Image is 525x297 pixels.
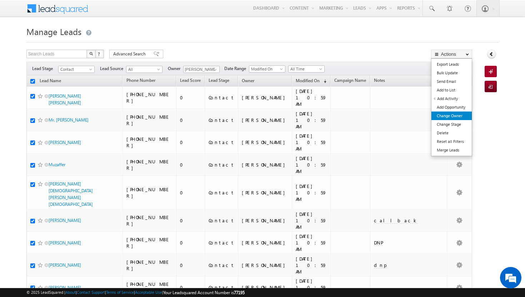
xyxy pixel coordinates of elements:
[113,51,148,57] span: Advanced Search
[32,65,58,72] span: Lead Stage
[209,262,235,268] div: Contact
[209,78,229,83] span: Lead Stage
[49,218,81,223] a: [PERSON_NAME]
[180,239,201,246] div: 0
[117,4,134,21] div: Minimize live chat window
[58,66,95,73] a: Contact
[126,66,162,73] a: All
[209,94,235,101] div: Contact
[249,66,283,72] span: Modified On
[89,52,93,55] img: Search
[49,162,65,167] a: Muzaffer
[180,284,201,291] div: 0
[126,114,173,127] div: [PHONE_NUMBER]
[97,220,130,230] em: Start Chat
[126,66,160,73] span: All
[126,78,155,83] span: Phone Number
[431,112,472,120] a: Change Owner
[296,256,327,275] div: [DATE] 10:59 AM
[126,136,173,149] div: [PHONE_NUMBER]
[180,78,201,83] span: Lead Score
[242,217,289,224] div: [PERSON_NAME]
[292,76,330,86] a: Modified On (sorted descending)
[370,76,389,86] a: Notes
[176,76,204,86] a: Lead Score
[431,60,472,69] a: Export Leads
[26,26,81,37] span: Manage Leads
[242,117,289,123] div: [PERSON_NAME]
[100,65,126,72] span: Lead Source
[374,217,418,223] span: callback
[296,211,327,230] div: [DATE] 10:59 AM
[37,38,120,47] div: Chat with us now
[209,239,235,246] div: Contact
[49,93,81,105] a: [PERSON_NAME] [PERSON_NAME]
[431,120,472,129] a: Change Stage
[135,290,162,294] a: Acceptable Use
[180,162,201,168] div: 0
[296,110,327,130] div: [DATE] 10:59 AM
[123,76,159,86] a: Phone Number
[126,158,173,171] div: [PHONE_NUMBER]
[183,66,220,73] input: Type to Search
[77,290,105,294] a: Contact Support
[168,65,183,72] span: Owner
[224,65,249,72] span: Date Range
[65,290,76,294] a: About
[321,78,326,84] span: (sorted descending)
[296,155,327,174] div: [DATE] 10:59 AM
[431,103,472,112] a: Add Opportunity
[289,66,322,72] span: All Time
[95,50,104,58] button: ?
[209,284,235,291] div: Contact
[296,88,327,107] div: [DATE] 10:59 AM
[209,139,235,145] div: Contact
[431,50,472,59] button: Actions
[431,77,472,86] a: Send Email
[12,38,30,47] img: d_60004797649_company_0_60004797649
[26,289,245,296] span: © 2025 LeadSquared | | | | |
[296,78,320,83] span: Modified On
[288,65,325,73] a: All Time
[296,133,327,152] div: [DATE] 10:59 AM
[210,66,219,73] a: Show All Items
[49,285,81,290] a: [PERSON_NAME]
[126,186,173,199] div: [PHONE_NUMBER]
[126,236,173,249] div: [PHONE_NUMBER]
[374,239,382,246] span: DNP
[9,66,130,214] textarea: Type your message and hit 'Enter'
[180,139,201,145] div: 0
[334,78,366,83] span: Campaign Name
[36,77,65,86] a: Lead Name
[431,129,472,137] a: Delete
[180,189,201,196] div: 0
[374,262,386,268] span: dnp
[242,262,289,268] div: [PERSON_NAME]
[431,146,472,154] a: Merge Leads
[209,117,235,123] div: Contact
[180,217,201,224] div: 0
[30,79,35,84] input: Check all records
[49,240,81,246] a: [PERSON_NAME]
[59,66,92,73] span: Contact
[209,189,235,196] div: Contact
[242,139,289,145] div: [PERSON_NAME]
[180,262,201,268] div: 0
[209,162,235,168] div: Contact
[180,117,201,123] div: 0
[296,183,327,202] div: [DATE] 10:59 AM
[234,290,245,295] span: 77195
[106,290,134,294] a: Terms of Service
[331,76,370,86] a: Campaign Name
[49,181,93,207] a: [PERSON_NAME][DEMOGRAPHIC_DATA] [PERSON_NAME] [DEMOGRAPHIC_DATA]
[296,233,327,252] div: [DATE] 10:59 AM
[49,140,81,145] a: [PERSON_NAME]
[242,284,289,291] div: [PERSON_NAME]
[242,239,289,246] div: [PERSON_NAME]
[432,94,472,103] a: Add Activity
[242,78,254,83] span: Owner
[296,278,327,297] div: [DATE] 10:59 AM
[49,117,89,123] a: Mr. [PERSON_NAME]
[180,94,201,101] div: 0
[431,86,472,94] a: Add to List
